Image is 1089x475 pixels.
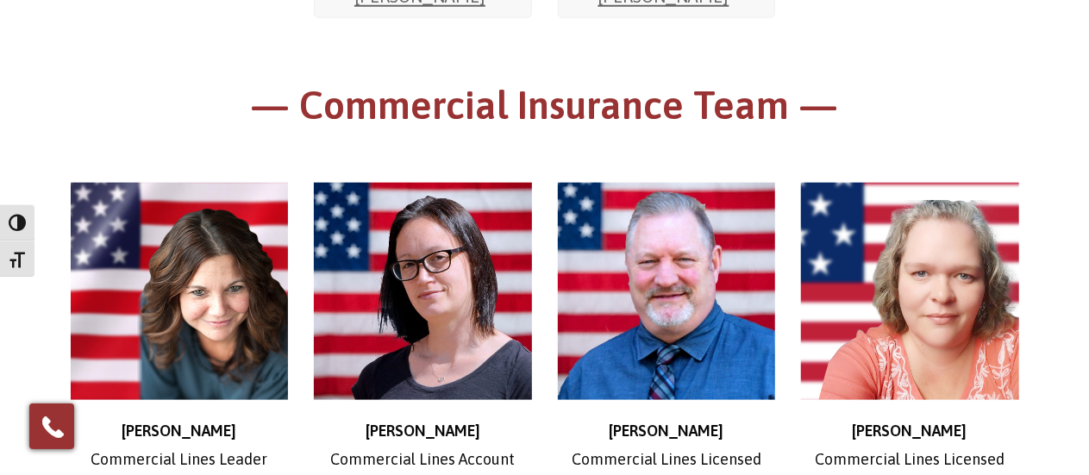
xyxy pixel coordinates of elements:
[558,183,776,401] img: Ross-web
[314,183,532,401] img: Jessica (1)
[853,422,967,440] strong: [PERSON_NAME]
[71,80,1019,140] h1: — Commercial Insurance Team —
[366,422,480,440] strong: [PERSON_NAME]
[71,417,289,473] p: Commercial Lines Leader
[801,183,1019,401] img: d30fe02f-70d5-4880-bc87-19dbce6882f2
[122,422,236,440] strong: [PERSON_NAME]
[609,422,723,440] strong: [PERSON_NAME]
[39,413,66,441] img: Phone icon
[71,183,289,401] img: Stephanie_500x500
